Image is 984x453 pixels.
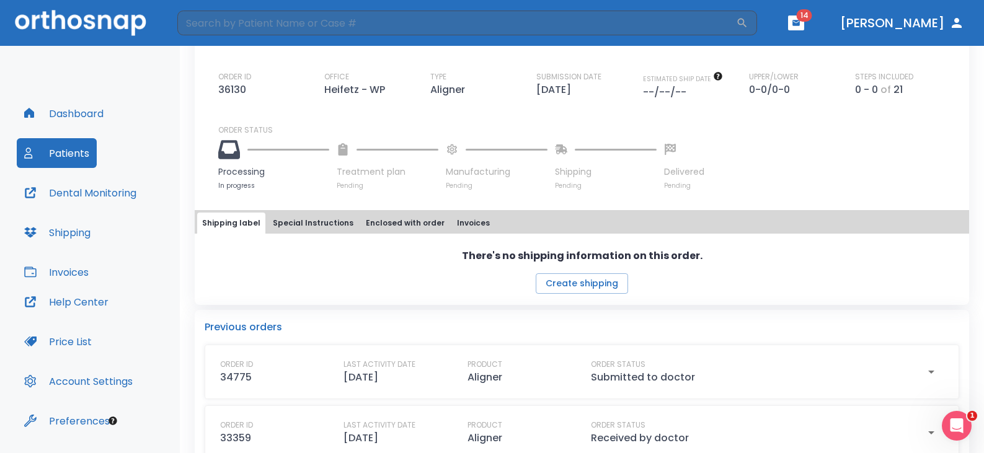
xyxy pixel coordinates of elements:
[430,82,470,97] p: Aligner
[555,165,657,178] p: Shipping
[797,9,812,22] span: 14
[344,359,415,370] p: LAST ACTIVITY DATE
[220,370,252,385] p: 34775
[664,165,704,178] p: Delivered
[643,74,723,84] span: The date will be available after approving treatment plan
[468,370,502,385] p: Aligner
[643,85,691,100] p: --/--/--
[268,213,358,234] button: Special Instructions
[591,359,645,370] p: ORDER STATUS
[17,327,99,356] button: Price List
[337,165,438,178] p: Treatment plan
[344,370,378,385] p: [DATE]
[220,420,253,431] p: ORDER ID
[17,218,98,247] button: Shipping
[324,71,349,82] p: OFFICE
[220,359,253,370] p: ORDER ID
[855,71,913,82] p: STEPS INCLUDED
[536,273,628,294] button: Create shipping
[468,420,502,431] p: PRODUCT
[468,431,502,446] p: Aligner
[197,213,967,234] div: tabs
[218,71,251,82] p: ORDER ID
[536,71,601,82] p: SUBMISSION DATE
[664,181,704,190] p: Pending
[446,181,547,190] p: Pending
[218,125,960,136] p: ORDER STATUS
[967,411,977,421] span: 1
[880,82,891,97] p: of
[344,420,415,431] p: LAST ACTIVITY DATE
[17,257,96,287] button: Invoices
[17,178,144,208] button: Dental Monitoring
[361,213,450,234] button: Enclosed with order
[855,82,878,97] p: 0 - 0
[536,82,576,97] p: [DATE]
[462,248,703,263] p: There's no shipping information on this order.
[218,165,329,178] p: Processing
[107,415,118,426] div: Tooltip anchor
[197,213,265,234] button: Shipping label
[591,431,689,446] p: Received by doctor
[17,99,111,128] button: Dashboard
[555,181,657,190] p: Pending
[324,82,390,97] p: Heifetz - WP
[17,406,117,436] button: Preferences
[344,431,378,446] p: [DATE]
[835,12,969,34] button: [PERSON_NAME]
[749,71,799,82] p: UPPER/LOWER
[749,82,795,97] p: 0-0/0-0
[218,181,329,190] p: In progress
[591,420,645,431] p: ORDER STATUS
[430,71,446,82] p: TYPE
[893,82,903,97] p: 21
[591,370,695,385] p: Submitted to doctor
[218,82,251,97] p: 36130
[468,359,502,370] p: PRODUCT
[337,181,438,190] p: Pending
[452,213,495,234] button: Invoices
[942,411,972,441] iframe: Intercom live chat
[17,138,97,168] button: Patients
[220,431,251,446] p: 33359
[15,10,146,35] img: Orthosnap
[177,11,736,35] input: Search by Patient Name or Case #
[17,287,116,317] button: Help Center
[446,165,547,178] p: Manufacturing
[17,366,140,396] button: Account Settings
[205,320,959,335] p: Previous orders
